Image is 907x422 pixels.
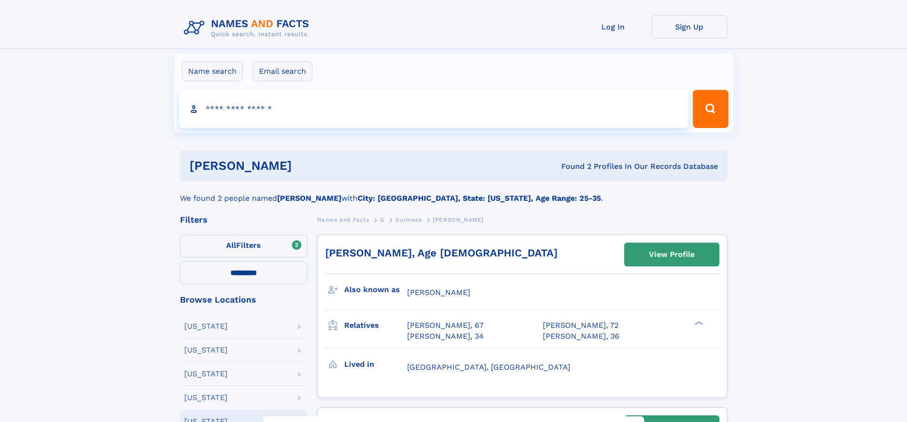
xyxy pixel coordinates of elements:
[277,194,341,203] b: [PERSON_NAME]
[407,363,570,372] span: [GEOGRAPHIC_DATA], [GEOGRAPHIC_DATA]
[179,90,689,128] input: search input
[651,15,728,39] a: Sign Up
[325,247,558,259] a: [PERSON_NAME], Age [DEMOGRAPHIC_DATA]
[180,181,728,204] div: We found 2 people named with .
[649,244,695,265] div: View Profile
[180,295,308,304] div: Browse Locations
[433,216,484,223] span: [PERSON_NAME]
[180,15,317,41] img: Logo Names and Facts
[184,346,228,354] div: [US_STATE]
[407,331,484,342] a: [PERSON_NAME], 34
[625,243,719,266] a: View Profile
[427,161,718,172] div: Found 2 Profiles In Our Records Database
[182,61,243,81] label: Name search
[184,323,228,330] div: [US_STATE]
[184,370,228,378] div: [US_STATE]
[395,214,422,226] a: Gurmeza
[543,320,618,331] a: [PERSON_NAME], 72
[358,194,601,203] b: City: [GEOGRAPHIC_DATA], State: [US_STATE], Age Range: 25-35
[344,317,407,334] h3: Relatives
[543,331,619,342] a: [PERSON_NAME], 36
[189,160,427,172] h1: [PERSON_NAME]
[692,320,704,326] div: ❯
[344,356,407,373] h3: Lived in
[180,216,308,224] div: Filters
[184,394,228,402] div: [US_STATE]
[317,214,369,226] a: Names and Facts
[407,288,470,297] span: [PERSON_NAME]
[693,90,728,128] button: Search Button
[226,241,236,250] span: All
[380,216,385,223] span: G
[395,216,422,223] span: Gurmeza
[407,320,484,331] a: [PERSON_NAME], 67
[344,282,407,298] h3: Also known as
[380,214,385,226] a: G
[253,61,312,81] label: Email search
[575,15,651,39] a: Log In
[180,235,308,257] label: Filters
